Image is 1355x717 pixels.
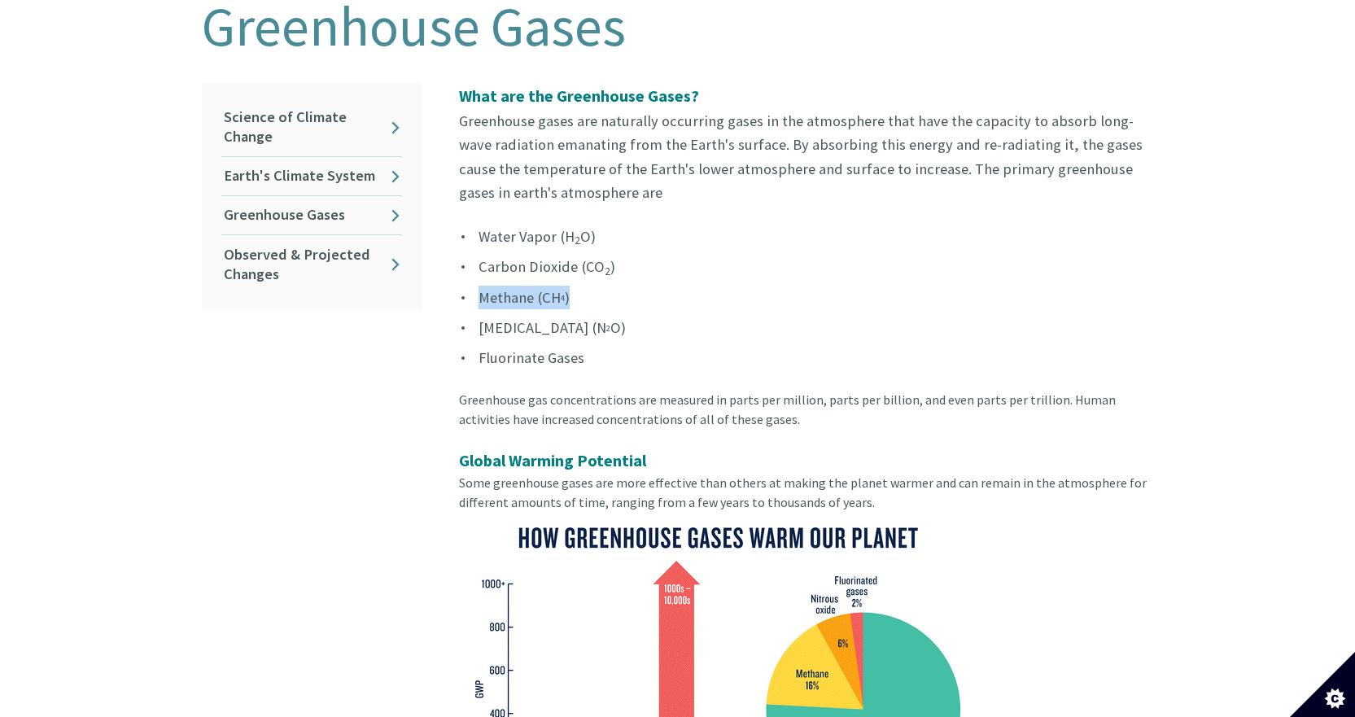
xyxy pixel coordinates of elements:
[605,264,610,278] sub: 2
[221,235,402,293] a: Observed & Projected Changes
[1290,652,1355,717] button: Set cookie preferences
[221,98,402,156] a: Science of Climate Change
[459,85,699,106] strong: What are the Greenhouse Gases?
[575,233,580,247] sub: 2
[221,157,402,195] a: Earth's Climate System
[221,196,402,234] a: Greenhouse Gases
[459,316,1154,339] li: [MEDICAL_DATA] (N O)
[606,323,610,334] sup: 2
[459,390,1154,448] div: Greenhouse gas concentrations are measured in parts per million, parts per billion, and even part...
[459,83,1154,205] p: Greenhouse gases are naturally occurring gases in the atmosphere that have the capacity to absorb...
[561,293,565,304] sup: 4
[459,255,1154,278] li: Carbon Dioxide (CO )
[459,450,646,470] strong: Global Warming Potential
[459,474,1147,510] span: Some greenhouse gases are more effective than others at making the planet warmer and can remain i...
[459,346,1154,369] li: Fluorinate Gases
[459,286,1154,309] li: Methane (CH )
[459,225,1154,248] li: Water Vapor (H O)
